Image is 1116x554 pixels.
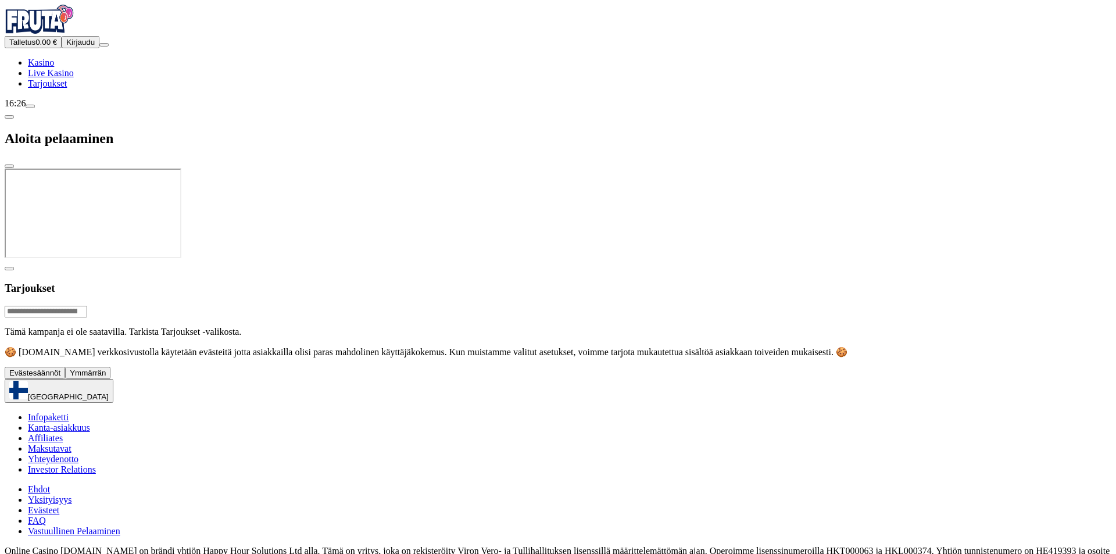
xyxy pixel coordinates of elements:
a: Infopaketti [28,412,69,422]
a: Live Kasino [28,68,74,78]
img: Finland flag [9,381,28,399]
nav: Secondary [5,412,1111,537]
h3: Tarjoukset [5,282,1111,295]
h2: Aloita pelaaminen [5,131,1111,146]
p: Tämä kampanja ei ole saatavilla. Tarkista Tarjoukset -valikosta. [5,327,1111,337]
span: Talletus [9,38,35,47]
button: Evästesäännöt [5,367,65,379]
span: 16:26 [5,98,26,108]
button: chevron-left icon [5,115,14,119]
nav: Primary [5,5,1111,89]
a: Fruta [5,26,74,35]
button: close [5,165,14,168]
span: 0.00 € [35,38,57,47]
a: Kanta-asiakkuus [28,423,90,433]
button: Ymmärrän [65,367,110,379]
span: Ymmärrän [70,369,106,377]
button: [GEOGRAPHIC_DATA]chevron-down icon [5,379,113,403]
input: Search [5,306,87,317]
a: Investor Relations [28,464,96,474]
a: Evästeet [28,505,59,515]
img: Fruta [5,5,74,34]
a: Kasino [28,58,54,67]
a: Vastuullinen Pelaaminen [28,526,120,536]
a: Yksityisyys [28,495,72,505]
a: Yhteydenotto [28,454,78,464]
a: FAQ [28,516,46,526]
button: Talletusplus icon0.00 € [5,36,62,48]
button: chevron-left icon [5,267,14,270]
span: Evästesäännöt [9,369,60,377]
nav: Main menu [5,58,1111,89]
a: Ehdot [28,484,50,494]
a: Tarjoukset [28,78,67,88]
button: Kirjaudu [62,36,99,48]
p: 🍪 [DOMAIN_NAME] verkkosivustolla käytetään evästeitä jotta asiakkailla olisi paras mahdolinen käy... [5,346,1111,358]
span: Kirjaudu [66,38,95,47]
button: menu [99,43,109,47]
a: Maksutavat [28,444,71,453]
span: [GEOGRAPHIC_DATA] [28,392,109,401]
a: Affiliates [28,433,63,443]
button: live-chat [26,105,35,108]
